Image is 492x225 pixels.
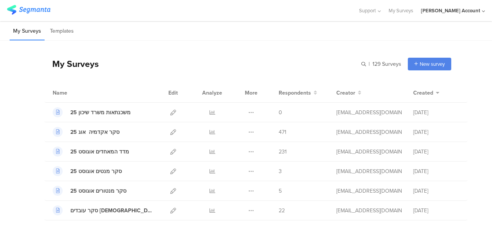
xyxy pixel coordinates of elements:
[10,22,45,40] li: My Surveys
[279,187,282,195] span: 5
[413,89,433,97] span: Created
[279,207,285,215] span: 22
[53,127,120,137] a: סקר אקדמיה אוג 25
[336,207,402,215] div: afkar2005@gmail.com
[372,60,401,68] span: 129 Surveys
[243,83,259,102] div: More
[413,167,459,175] div: [DATE]
[413,187,459,195] div: [DATE]
[53,186,126,196] a: סקר מנטורים אוגוסט 25
[70,167,122,175] div: סקר מנטים אוגוסט 25
[279,167,282,175] span: 3
[336,187,402,195] div: afkar2005@gmail.com
[53,147,129,157] a: מדד המאחדים אוגוסט 25
[413,207,459,215] div: [DATE]
[413,128,459,136] div: [DATE]
[336,167,402,175] div: afkar2005@gmail.com
[279,128,286,136] span: 471
[413,148,459,156] div: [DATE]
[70,187,126,195] div: סקר מנטורים אוגוסט 25
[53,166,122,176] a: סקר מנטים אוגוסט 25
[279,89,317,97] button: Respondents
[336,148,402,156] div: afkar2005@gmail.com
[367,60,371,68] span: |
[413,89,439,97] button: Created
[279,89,311,97] span: Respondents
[165,83,181,102] div: Edit
[53,107,131,117] a: משכנתאות משרד שיכון 25
[336,89,361,97] button: Creator
[336,89,355,97] span: Creator
[45,57,99,70] div: My Surveys
[70,108,131,117] div: משכנתאות משרד שיכון 25
[359,7,376,14] span: Support
[201,83,224,102] div: Analyze
[420,60,445,68] span: New survey
[413,108,459,117] div: [DATE]
[336,128,402,136] div: afkar2005@gmail.com
[47,22,77,40] li: Templates
[53,89,99,97] div: Name
[53,205,153,215] a: סקר עובדים [DEMOGRAPHIC_DATA] שהושמו אוגוסט 25
[421,7,480,14] div: [PERSON_NAME] Account
[336,108,402,117] div: afkar2005@gmail.com
[70,128,120,136] div: סקר אקדמיה אוג 25
[279,148,287,156] span: 231
[70,148,129,156] div: מדד המאחדים אוגוסט 25
[70,207,153,215] div: סקר עובדים ערבים שהושמו אוגוסט 25
[279,108,282,117] span: 0
[7,5,50,15] img: segmanta logo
